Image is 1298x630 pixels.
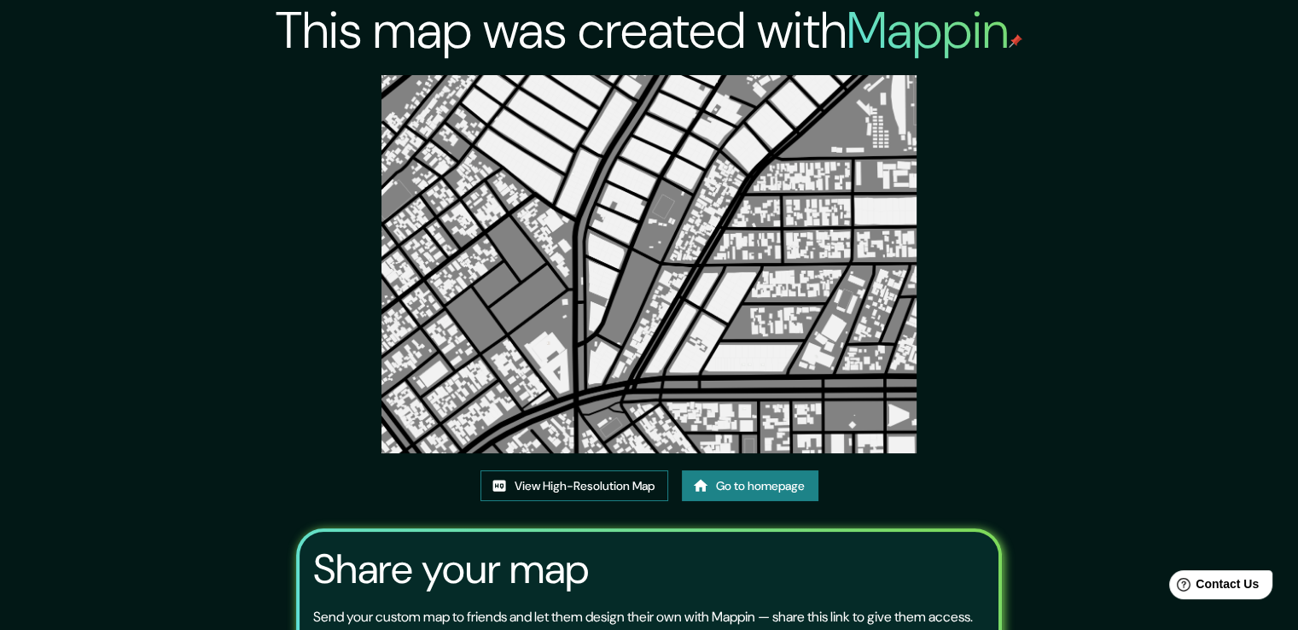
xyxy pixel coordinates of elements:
[381,75,916,453] img: created-map
[313,545,589,593] h3: Share your map
[313,607,973,627] p: Send your custom map to friends and let them design their own with Mappin — share this link to gi...
[480,470,668,502] a: View High-Resolution Map
[1146,563,1279,611] iframe: Help widget launcher
[1009,34,1022,48] img: mappin-pin
[682,470,818,502] a: Go to homepage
